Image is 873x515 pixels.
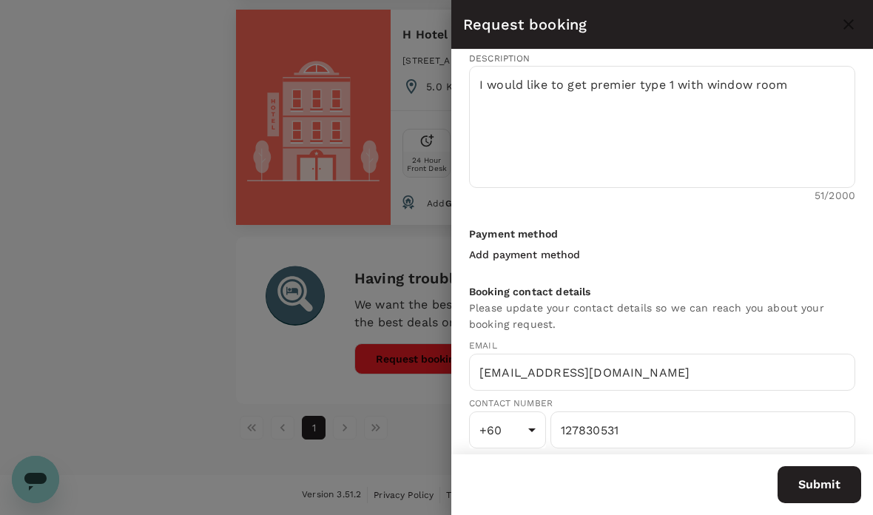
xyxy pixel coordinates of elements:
[469,247,580,262] p: Add payment method
[469,339,855,354] span: Email
[479,423,502,437] span: +60
[469,397,855,411] span: Contact Number
[463,13,836,36] div: Request booking
[469,243,586,266] button: Add payment method
[815,188,855,203] p: 51 /2000
[469,300,855,333] h6: Please update your contact details so we can reach you about your booking request.
[778,466,861,503] button: Submit
[469,66,855,188] textarea: I would like to get premier type 1 with window room
[469,411,546,448] div: +60
[836,12,861,37] button: close
[469,226,855,243] h6: Payment method
[469,53,530,64] span: Description
[469,284,855,300] h6: Booking contact details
